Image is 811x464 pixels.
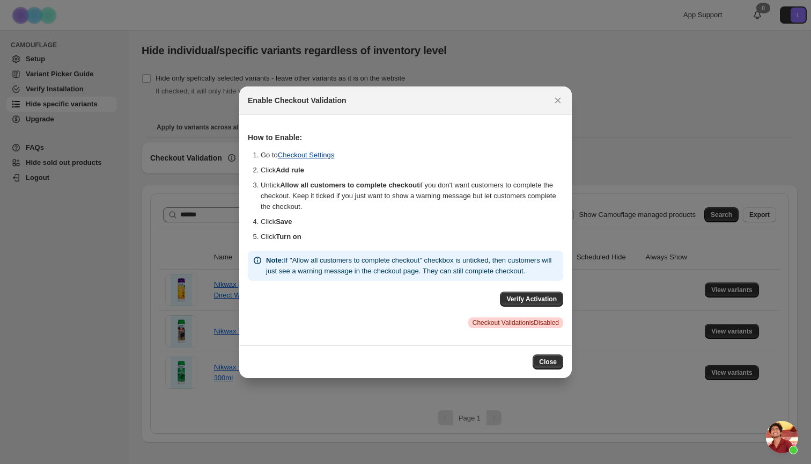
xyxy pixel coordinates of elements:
[248,95,346,106] h2: Enable Checkout Validation
[261,180,563,212] li: Untick if you don't want customers to complete the checkout. Keep it ticked if you just want to s...
[261,216,563,227] li: Click
[248,132,563,143] h3: How to Enable:
[500,292,563,307] button: Verify Activation
[766,421,798,453] div: Open chat
[550,93,565,108] button: Close
[266,256,284,264] strong: Note:
[261,150,563,161] li: Go to
[276,233,301,241] b: Turn on
[539,358,557,366] span: Close
[266,255,559,277] p: If "Allow all customers to complete checkout" checkbox is unticked, then customers will just see ...
[278,151,335,159] a: Checkout Settings
[506,295,557,303] span: Verify Activation
[280,181,419,189] b: Allow all customers to complete checkout
[261,165,563,176] li: Click
[533,354,563,369] button: Close
[261,231,563,242] li: Click
[276,166,304,174] b: Add rule
[473,318,559,327] span: Checkout Validation is Disabled
[276,218,292,226] b: Save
